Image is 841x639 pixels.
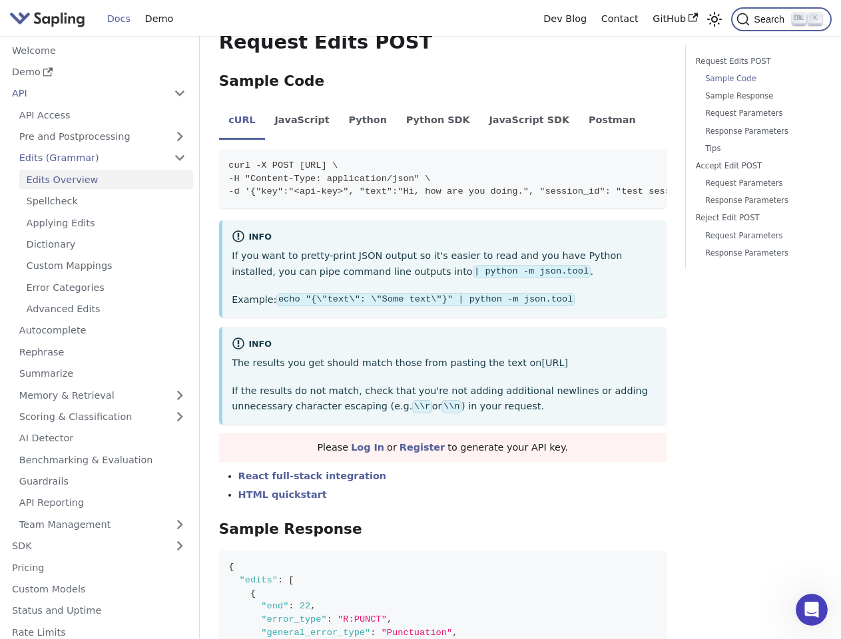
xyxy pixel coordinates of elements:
iframe: Intercom live chat [796,594,828,626]
p: Example: [232,292,657,308]
span: [ [288,575,294,585]
a: Dev Blog [536,9,593,29]
code: \\n [441,400,461,413]
a: Docs [100,9,138,29]
button: Search (Ctrl+K) [731,7,831,31]
span: : [288,601,294,611]
a: Welcome [5,41,193,60]
a: Autocomplete [12,321,193,340]
a: API [5,84,166,103]
a: Pricing [5,558,193,577]
a: Contact [594,9,646,29]
a: AI Detector [12,429,193,448]
p: If you want to pretty-print JSON output so it's easier to read and you have Python installed, you... [232,248,657,280]
a: Status and Uptime [5,601,193,620]
div: info [232,337,657,353]
span: : [370,628,376,638]
span: "edits" [240,575,278,585]
a: Sample Response [705,90,812,103]
span: "R:PUNCT" [338,614,387,624]
li: Python [339,103,396,140]
a: Benchmarking & Evaluation [12,450,193,469]
li: JavaScript [265,103,339,140]
kbd: K [808,13,822,25]
a: Applying Edits [19,213,193,232]
a: Edits Overview [19,170,193,189]
a: Advanced Edits [19,300,193,319]
a: Pre and Postprocessing [12,127,193,146]
span: , [387,614,392,624]
a: Custom Models [5,580,193,599]
a: Response Parameters [705,247,812,260]
a: Rephrase [12,342,193,361]
a: Response Parameters [705,125,812,138]
a: Sample Code [705,73,812,85]
a: Log In [351,442,384,453]
a: Summarize [12,364,193,383]
a: HTML quickstart [238,489,327,500]
span: "Punctuation" [382,628,453,638]
a: Memory & Retrieval [12,385,193,405]
li: Python SDK [396,103,479,140]
h3: Sample Code [219,73,667,91]
span: , [310,601,316,611]
span: Search [750,14,792,25]
span: 22 [300,601,310,611]
button: Switch between dark and light mode (currently light mode) [705,9,724,29]
span: { [250,588,256,598]
a: Edits (Grammar) [12,148,193,168]
span: , [452,628,457,638]
h2: Request Edits POST [219,31,667,55]
button: Expand sidebar category 'SDK' [166,536,193,556]
span: { [228,562,234,572]
code: \\r [412,400,431,413]
a: Demo [138,9,180,29]
a: Request Parameters [705,230,812,242]
span: "end" [261,601,288,611]
a: Dictionary [19,235,193,254]
code: echo "{\"text\": \"Some text\"}" | python -m json.tool [276,293,574,306]
a: SDK [5,536,166,556]
a: Team Management [12,515,193,534]
a: Spellcheck [19,192,193,211]
a: Reject Edit POST [696,212,817,224]
li: JavaScript SDK [479,103,579,140]
a: Request Parameters [705,107,812,120]
a: Error Categories [19,278,193,297]
p: If the results do not match, check that you're not adding additional newlines or adding unnecessa... [232,383,657,415]
span: : [278,575,283,585]
a: Tips [705,142,812,155]
a: Custom Mappings [19,256,193,276]
div: info [232,230,657,246]
span: "error_type" [261,614,326,624]
span: curl -X POST [URL] \ [228,160,338,170]
div: Please or to generate your API key. [219,433,667,463]
a: React full-stack integration [238,471,386,481]
p: The results you get should match those from pasting the text on [232,355,657,371]
li: Postman [579,103,646,140]
a: API Access [12,105,193,124]
code: | python -m json.tool [473,265,591,278]
a: API Reporting [12,493,193,513]
a: Request Edits POST [696,55,817,68]
a: Scoring & Classification [12,407,193,427]
h3: Sample Response [219,521,667,538]
a: Register [400,442,445,453]
a: Response Parameters [705,194,812,207]
a: Guardrails [12,472,193,491]
a: Request Parameters [705,177,812,190]
button: Collapse sidebar category 'API' [166,84,193,103]
span: : [327,614,332,624]
img: Sapling.ai [9,9,85,29]
a: GitHub [645,9,704,29]
a: [URL] [541,357,568,368]
span: "general_error_type" [261,628,370,638]
span: -H "Content-Type: application/json" \ [228,174,430,184]
li: cURL [219,103,265,140]
a: Sapling.ai [9,9,90,29]
a: Demo [5,63,193,82]
span: -d '{"key":"<api-key>", "text":"Hi, how are you doing.", "session_id": "test session"}' [228,186,703,196]
a: Accept Edit POST [696,160,817,172]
